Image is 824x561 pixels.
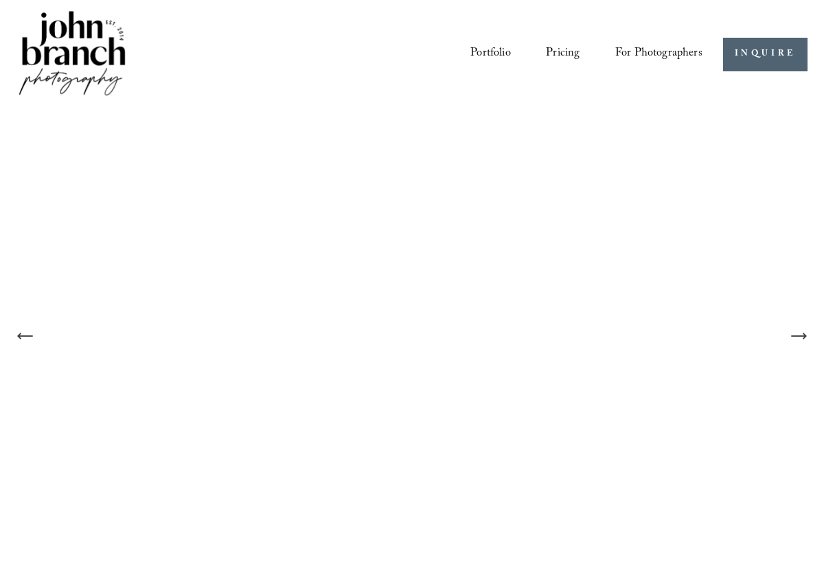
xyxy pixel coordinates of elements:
[723,38,808,71] a: INQUIRE
[10,321,41,351] button: Previous Slide
[615,43,702,66] span: For Photographers
[783,321,814,351] button: Next Slide
[16,8,128,101] img: John Branch IV Photography
[615,43,702,67] a: folder dropdown
[470,43,510,67] a: Portfolio
[546,43,580,67] a: Pricing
